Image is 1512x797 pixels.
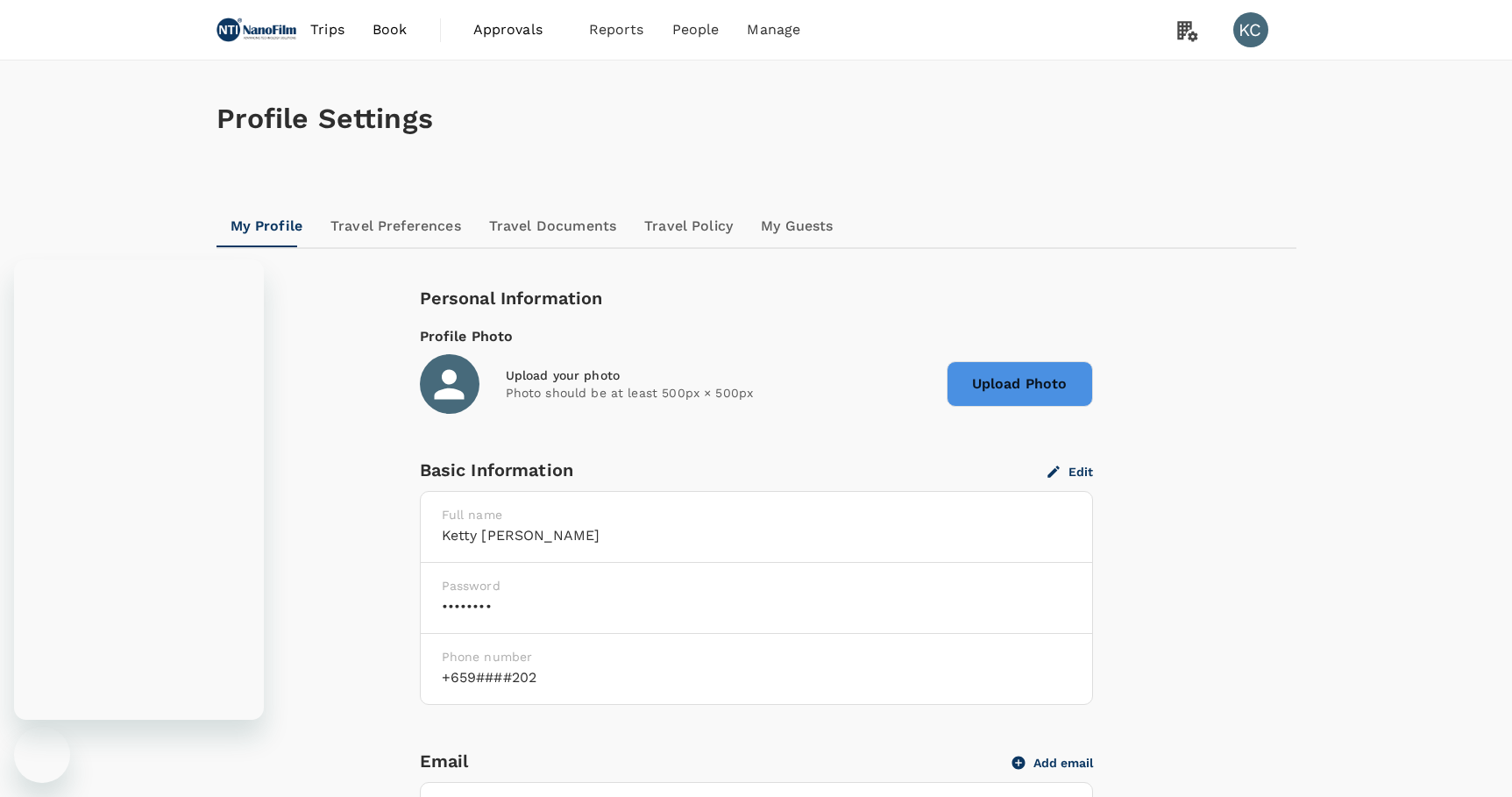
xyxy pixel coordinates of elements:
span: Manage [747,19,800,40]
iframe: Messaging window [14,260,264,720]
a: Travel Preferences [316,205,475,247]
span: Trips [310,19,344,40]
a: Travel Policy [630,205,747,247]
button: Edit [1047,464,1093,480]
img: NANOFILM TECHNOLOGIES INTERNATIONAL LIMITED [217,11,297,49]
span: People [672,19,720,40]
div: Basic Information [420,456,1047,484]
h6: Email [420,747,1012,775]
div: Personal Information [420,284,1093,312]
button: Add email [1012,755,1093,771]
h1: Profile Settings [217,103,1296,135]
span: Book [373,19,408,40]
p: Phone number [442,648,1071,665]
p: Password [442,577,1071,594]
h6: +659####202 [442,665,1071,690]
span: Upload Photo [947,361,1093,407]
a: My Profile [217,205,317,247]
h6: Ketty [PERSON_NAME] [442,523,1071,548]
a: Travel Documents [475,205,630,247]
span: Reports [589,19,644,40]
div: Profile Photo [420,326,1093,347]
span: Approvals [473,19,561,40]
p: Photo should be at least 500px × 500px [506,384,933,402]
p: Full name [442,506,1071,523]
div: Upload your photo [506,366,933,384]
iframe: Button to launch messaging window, conversation in progress [14,727,70,783]
h6: •••••••• [442,594,1071,619]
div: KC [1233,12,1268,47]
a: My Guests [747,205,847,247]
